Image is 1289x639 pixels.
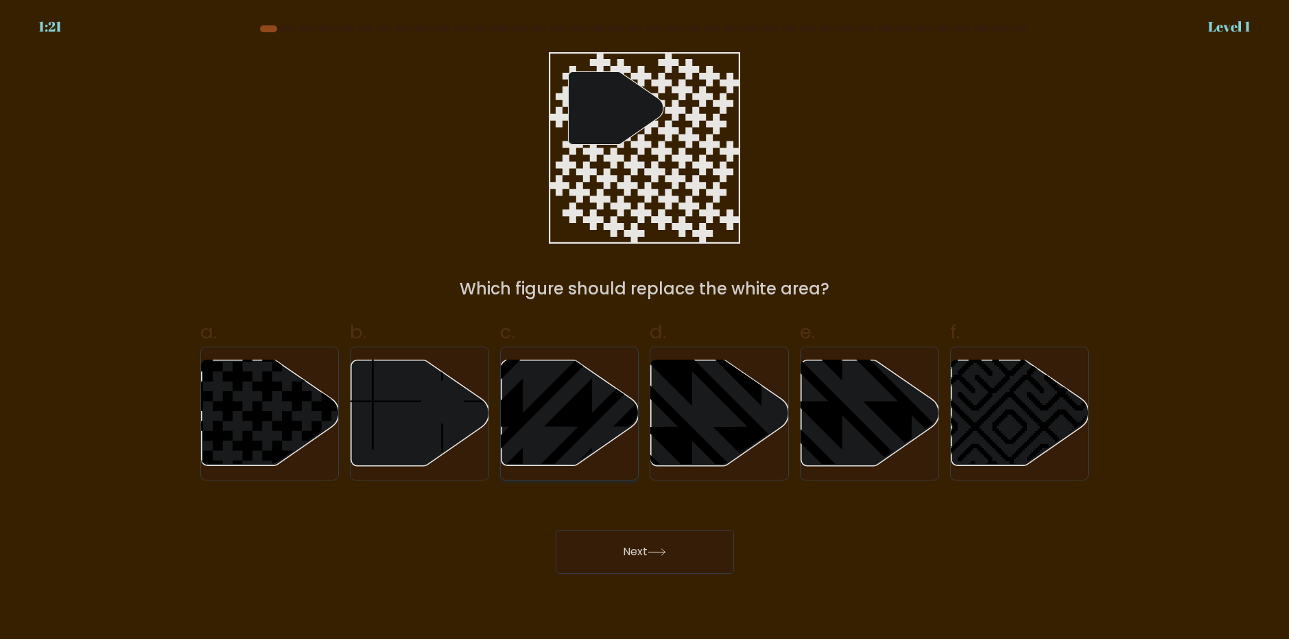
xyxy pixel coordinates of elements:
span: e. [800,318,815,345]
div: 1:21 [38,16,62,37]
span: c. [500,318,515,345]
span: d. [650,318,666,345]
span: b. [350,318,366,345]
span: f. [950,318,960,345]
div: Level 1 [1208,16,1251,37]
span: a. [200,318,217,345]
g: " [568,71,663,144]
button: Next [556,530,734,574]
div: Which figure should replace the white area? [209,277,1081,301]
